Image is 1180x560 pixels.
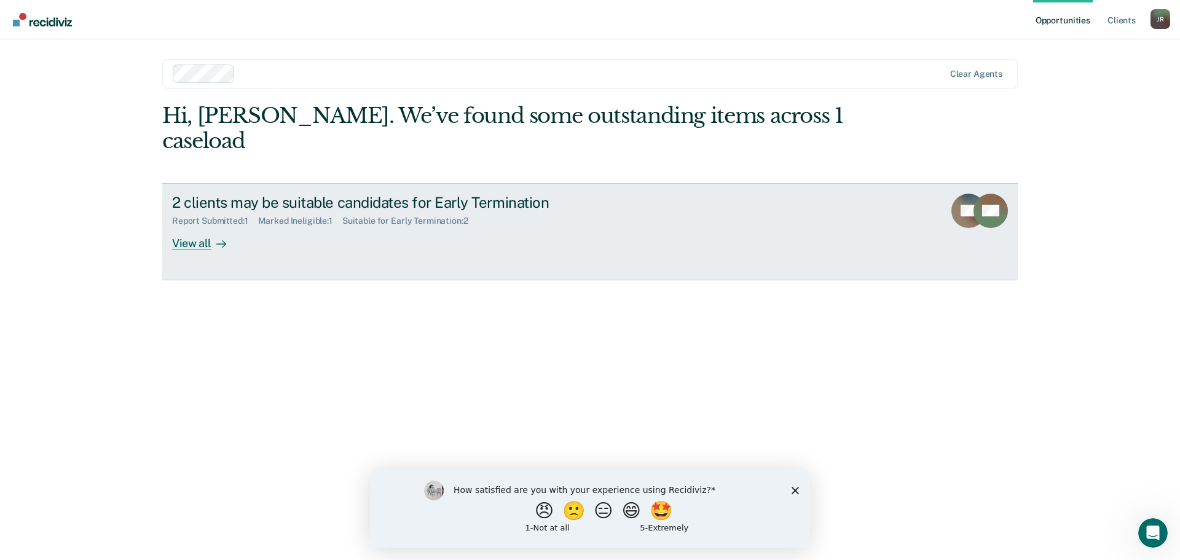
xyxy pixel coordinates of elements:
[162,103,847,154] div: Hi, [PERSON_NAME]. We’ve found some outstanding items across 1 caseload
[950,69,1002,79] div: Clear agents
[342,216,478,226] div: Suitable for Early Termination : 2
[13,13,72,26] img: Recidiviz
[172,194,604,211] div: 2 clients may be suitable candidates for Early Termination
[172,226,241,250] div: View all
[162,183,1018,280] a: 2 clients may be suitable candidates for Early TerminationReport Submitted:1Marked Ineligible:1Su...
[258,216,342,226] div: Marked Ineligible : 1
[370,468,810,548] iframe: Survey by Kim from Recidiviz
[1138,518,1168,548] iframe: Intercom live chat
[1150,9,1170,29] button: Profile dropdown button
[1150,9,1170,29] div: J R
[172,216,258,226] div: Report Submitted : 1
